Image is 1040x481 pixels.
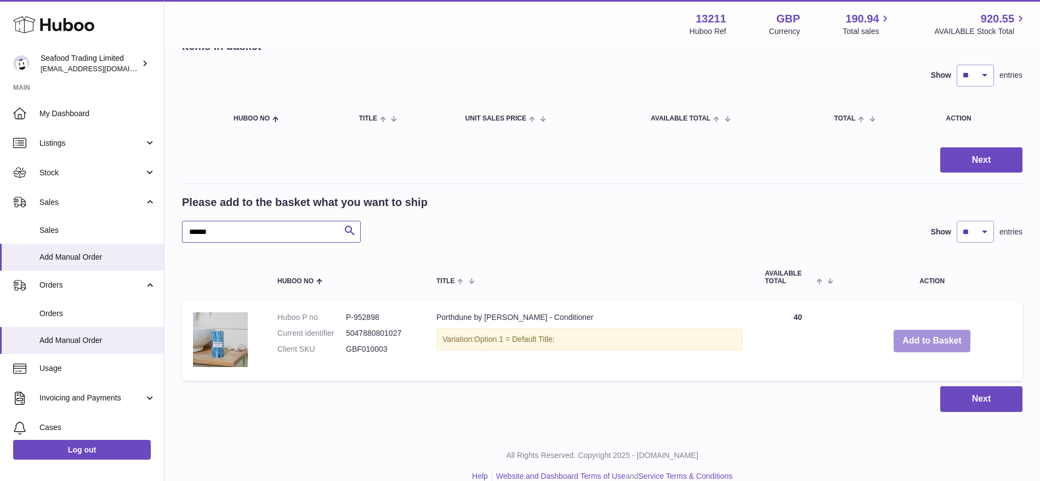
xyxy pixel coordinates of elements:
[843,26,891,37] span: Total sales
[359,115,377,122] span: Title
[193,312,248,367] img: Porthdune by Jill Stein - Conditioner
[940,147,1022,173] button: Next
[346,312,414,323] dd: P-952898
[465,115,526,122] span: Unit Sales Price
[39,280,144,290] span: Orders
[13,55,30,72] img: internalAdmin-13211@internal.huboo.com
[638,472,732,480] a: Service Terms & Conditions
[472,472,488,480] a: Help
[934,12,1027,37] a: 920.55 AVAILABLE Stock Total
[182,195,428,210] h2: Please add to the basket what you want to ship
[931,227,951,237] label: Show
[769,26,800,37] div: Currency
[41,53,139,74] div: Seafood Trading Limited
[894,330,970,352] button: Add to Basket
[842,259,1022,295] th: Action
[999,227,1022,237] span: entries
[776,12,800,26] strong: GBP
[39,308,156,319] span: Orders
[39,108,156,119] span: My Dashboard
[39,168,144,178] span: Stock
[39,363,156,374] span: Usage
[651,115,711,122] span: AVAILABLE Total
[981,12,1014,26] span: 920.55
[843,12,891,37] a: 190.94 Total sales
[346,344,414,354] dd: GBF010003
[845,12,879,26] span: 190.94
[696,12,726,26] strong: 13211
[690,26,726,37] div: Huboo Ref
[277,328,346,339] dt: Current identifier
[436,278,454,285] span: Title
[39,225,156,236] span: Sales
[474,335,555,343] span: Option 1 = Default Title;
[346,328,414,339] dd: 5047880801027
[834,115,855,122] span: Total
[425,301,754,381] td: Porthdune by [PERSON_NAME] - Conditioner
[496,472,626,480] a: Website and Dashboard Terms of Use
[934,26,1027,37] span: AVAILABLE Stock Total
[931,70,951,81] label: Show
[39,393,144,403] span: Invoicing and Payments
[39,335,156,346] span: Add Manual Order
[39,422,156,433] span: Cases
[234,115,270,122] span: Huboo no
[277,312,346,323] dt: Huboo P no
[999,70,1022,81] span: entries
[754,301,842,381] td: 40
[765,270,814,284] span: AVAILABLE Total
[946,115,1011,122] div: Action
[436,328,743,351] div: Variation:
[277,344,346,354] dt: Client SKU
[940,386,1022,412] button: Next
[13,440,151,460] a: Log out
[173,450,1031,461] p: All Rights Reserved. Copyright 2025 - [DOMAIN_NAME]
[39,197,144,208] span: Sales
[41,64,161,73] span: [EMAIL_ADDRESS][DOMAIN_NAME]
[39,252,156,262] span: Add Manual Order
[277,278,314,285] span: Huboo no
[39,138,144,148] span: Listings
